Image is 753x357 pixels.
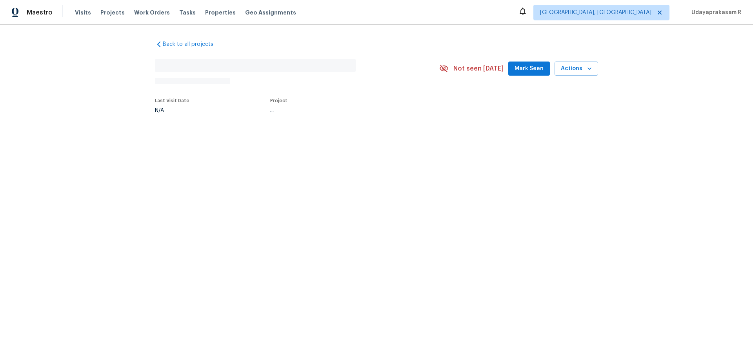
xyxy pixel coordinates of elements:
button: Actions [555,62,598,76]
button: Mark Seen [508,62,550,76]
span: Visits [75,9,91,16]
span: Projects [100,9,125,16]
div: N/A [155,108,189,113]
span: Udayaprakasam R [688,9,741,16]
span: Not seen [DATE] [453,65,504,72]
a: Back to all projects [155,40,230,48]
div: ... [270,108,421,113]
span: Tasks [179,10,196,15]
span: [GEOGRAPHIC_DATA], [GEOGRAPHIC_DATA] [540,9,651,16]
span: Last Visit Date [155,98,189,103]
span: Geo Assignments [245,9,296,16]
span: Actions [561,64,592,74]
span: Project [270,98,287,103]
span: Mark Seen [515,64,544,74]
span: Maestro [27,9,53,16]
span: Properties [205,9,236,16]
span: Work Orders [134,9,170,16]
